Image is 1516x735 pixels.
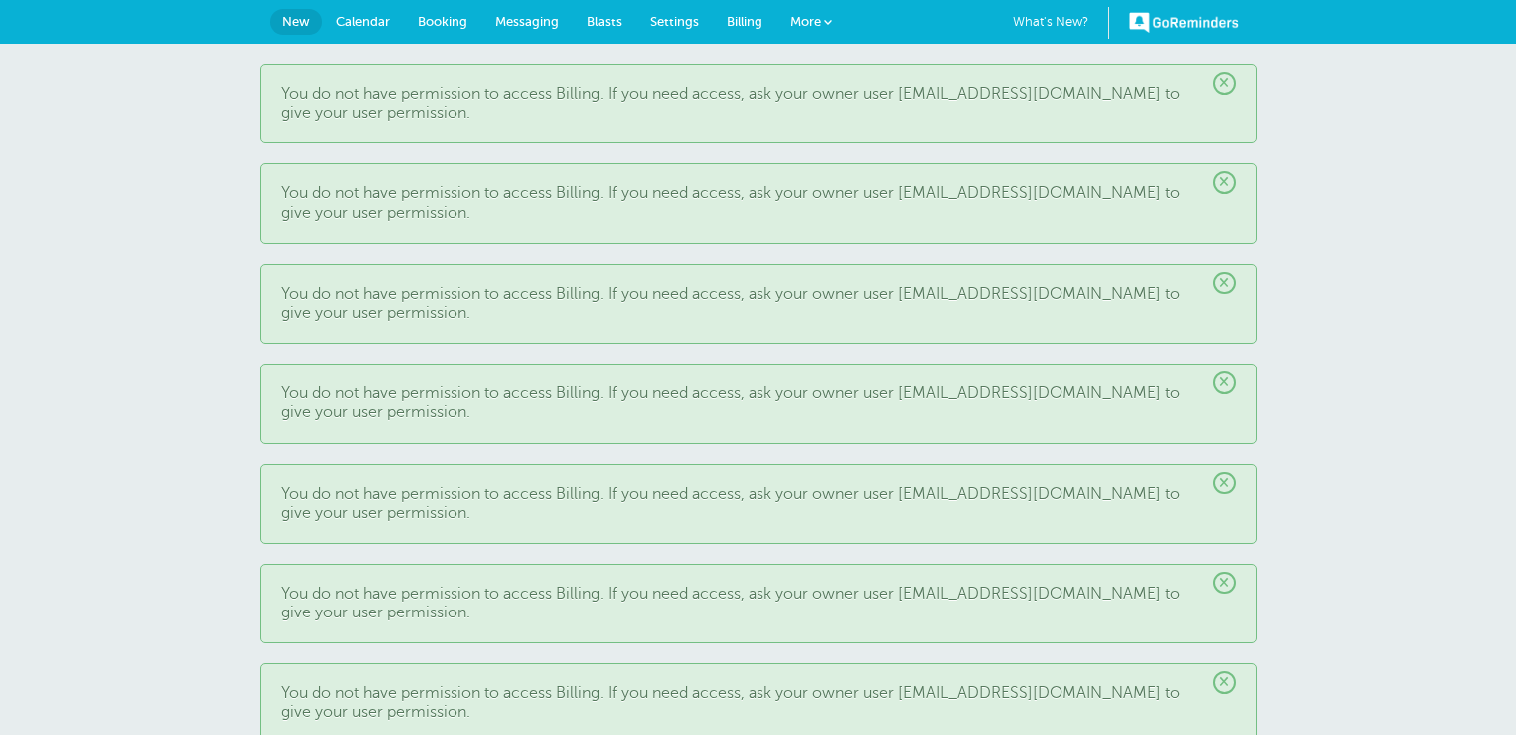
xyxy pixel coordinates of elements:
span: Blasts [587,14,622,29]
span: New [282,14,310,29]
p: You do not have permission to access Billing. If you need access, ask your owner user [EMAIL_ADDR... [281,384,1236,422]
span: × [1213,472,1236,495]
span: × [1213,72,1236,95]
a: New [270,9,322,35]
p: You do not have permission to access Billing. If you need access, ask your owner user [EMAIL_ADDR... [281,585,1236,622]
span: Billing [727,14,762,29]
span: Settings [650,14,699,29]
span: × [1213,171,1236,194]
span: Booking [418,14,467,29]
p: You do not have permission to access Billing. If you need access, ask your owner user [EMAIL_ADDR... [281,85,1236,122]
span: More [790,14,821,29]
p: You do not have permission to access Billing. If you need access, ask your owner user [EMAIL_ADDR... [281,285,1236,323]
p: You do not have permission to access Billing. If you need access, ask your owner user [EMAIL_ADDR... [281,684,1236,722]
span: × [1213,572,1236,595]
a: What's New? [1013,7,1109,39]
span: Messaging [495,14,559,29]
span: × [1213,671,1236,694]
span: × [1213,371,1236,394]
span: Calendar [336,14,390,29]
span: × [1213,272,1236,295]
p: You do not have permission to access Billing. If you need access, ask your owner user [EMAIL_ADDR... [281,485,1236,523]
p: You do not have permission to access Billing. If you need access, ask your owner user [EMAIL_ADDR... [281,184,1236,222]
